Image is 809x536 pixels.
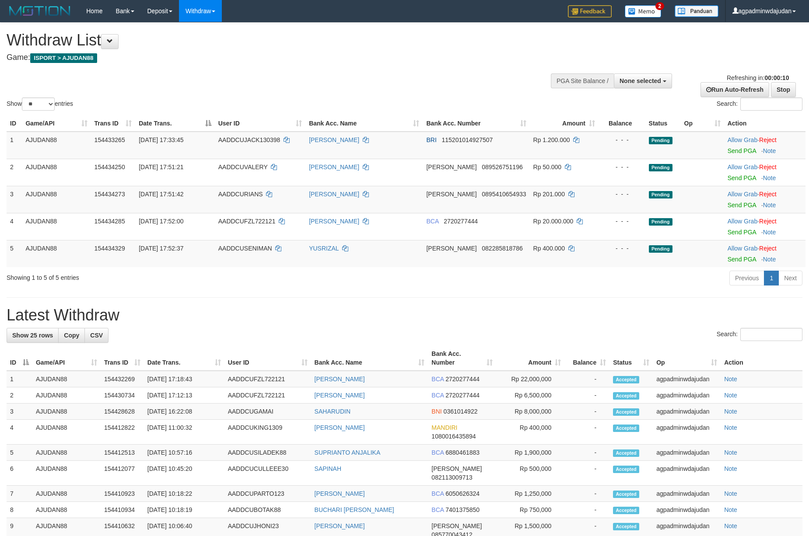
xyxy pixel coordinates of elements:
[721,346,802,371] th: Action
[22,213,91,240] td: AJUDAN88
[681,115,724,132] th: Op: activate to sort column ascending
[431,522,482,529] span: [PERSON_NAME]
[653,420,721,445] td: agpadminwdajudan
[224,502,311,518] td: AADDCUBOTAK88
[95,245,125,252] span: 154434329
[426,218,438,225] span: BCA
[7,306,802,324] h1: Latest Withdraw
[613,392,639,400] span: Accepted
[728,164,757,171] a: Allow Grab
[649,218,672,226] span: Pending
[58,328,85,343] a: Copy
[740,328,802,341] input: Search:
[7,240,22,267] td: 5
[426,245,476,252] span: [PERSON_NAME]
[613,491,639,498] span: Accepted
[95,218,125,225] span: 154434285
[613,425,639,432] span: Accepted
[32,404,101,420] td: AJUDAN88
[496,371,564,387] td: Rp 22,000,000
[218,191,263,198] span: AADDCURIANS
[764,74,789,81] strong: 00:00:10
[763,147,776,154] a: Note
[32,371,101,387] td: AJUDAN88
[90,332,103,339] span: CSV
[315,408,350,415] a: SAHARUDIN
[613,376,639,383] span: Accepted
[482,245,522,252] span: Copy 082285818786 to clipboard
[724,408,737,415] a: Note
[431,506,444,513] span: BCA
[135,115,215,132] th: Date Trans.: activate to sort column descending
[22,159,91,186] td: AJUDAN88
[653,461,721,486] td: agpadminwdajudan
[32,420,101,445] td: AJUDAN88
[101,404,144,420] td: 154428628
[724,115,805,132] th: Action
[614,73,672,88] button: None selected
[431,449,444,456] span: BCA
[728,191,757,198] a: Allow Grab
[729,271,764,285] a: Previous
[613,523,639,530] span: Accepted
[609,346,653,371] th: Status: activate to sort column ascending
[7,371,32,387] td: 1
[445,449,480,456] span: Copy 6880461883 to clipboard
[649,191,672,198] span: Pending
[533,218,574,225] span: Rp 20.000.000
[620,77,661,84] span: None selected
[305,115,423,132] th: Bank Acc. Name: activate to sort column ascending
[431,392,444,399] span: BCA
[224,346,311,371] th: User ID: activate to sort column ascending
[431,376,444,383] span: BCA
[717,328,802,341] label: Search:
[32,486,101,502] td: AJUDAN88
[101,371,144,387] td: 154432269
[763,202,776,209] a: Note
[564,461,609,486] td: -
[724,159,805,186] td: ·
[224,371,311,387] td: AADDCUFZL722121
[7,4,73,17] img: MOTION_logo.png
[426,191,476,198] span: [PERSON_NAME]
[759,164,777,171] a: Reject
[728,136,759,143] span: ·
[564,420,609,445] td: -
[445,392,480,399] span: Copy 2720277444 to clipboard
[740,97,802,111] input: Search:
[759,245,777,252] a: Reject
[139,164,183,171] span: [DATE] 17:51:21
[700,82,769,97] a: Run Auto-Refresh
[315,506,394,513] a: BUCHARI [PERSON_NAME]
[431,433,476,440] span: Copy 1080016435894 to clipboard
[653,486,721,502] td: agpadminwdajudan
[496,404,564,420] td: Rp 8,000,000
[724,186,805,213] td: ·
[728,174,756,181] a: Send PGA
[315,392,365,399] a: [PERSON_NAME]
[12,332,53,339] span: Show 25 rows
[218,245,272,252] span: AADDCUSENIMAN
[653,387,721,404] td: agpadminwdajudan
[7,270,330,282] div: Showing 1 to 5 of 5 entries
[218,164,268,171] span: AADDCUVALERY
[728,245,759,252] span: ·
[533,136,570,143] span: Rp 1.200.000
[764,271,779,285] a: 1
[530,115,599,132] th: Amount: activate to sort column ascending
[724,424,737,431] a: Note
[95,164,125,171] span: 154434250
[602,163,642,171] div: - - -
[728,218,757,225] a: Allow Grab
[533,164,562,171] span: Rp 50.000
[32,387,101,404] td: AJUDAN88
[309,136,359,143] a: [PERSON_NAME]
[84,328,109,343] a: CSV
[315,465,341,472] a: SAPINAH
[315,490,365,497] a: [PERSON_NAME]
[728,229,756,236] a: Send PGA
[724,465,737,472] a: Note
[7,445,32,461] td: 5
[218,136,280,143] span: AADDCUJACK130398
[564,346,609,371] th: Balance: activate to sort column ascending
